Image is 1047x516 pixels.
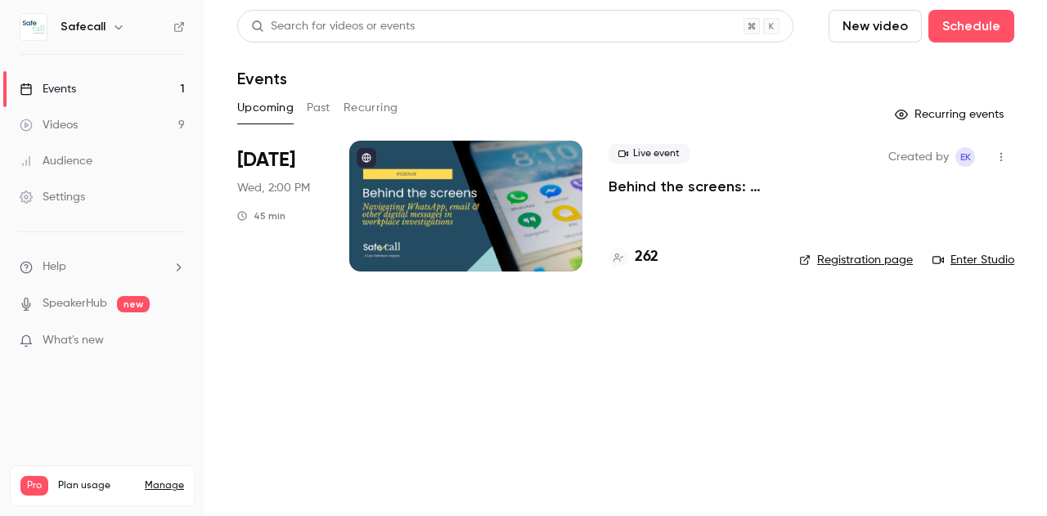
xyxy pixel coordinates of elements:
span: EK [960,147,971,167]
button: Past [307,95,330,121]
span: Plan usage [58,479,135,492]
span: Created by [888,147,949,167]
a: SpeakerHub [43,295,107,312]
iframe: Noticeable Trigger [165,334,185,348]
span: Live event [609,144,690,164]
span: Emma` Koster [955,147,975,167]
a: Behind the screens: navigating WhatsApp, email & other digital messages in workplace investigations [609,177,773,196]
a: Enter Studio [932,252,1014,268]
li: help-dropdown-opener [20,258,185,276]
h4: 262 [635,246,658,268]
h1: Events [237,69,287,88]
span: new [117,296,150,312]
span: Pro [20,476,48,496]
button: Recurring [344,95,398,121]
div: Audience [20,153,92,169]
span: [DATE] [237,147,295,173]
span: Wed, 2:00 PM [237,180,310,196]
h6: Safecall [61,19,106,35]
div: Events [20,81,76,97]
div: Videos [20,117,78,133]
button: New video [829,10,922,43]
a: Registration page [799,252,913,268]
div: Oct 8 Wed, 2:00 PM (Europe/London) [237,141,323,271]
img: Safecall [20,14,47,40]
a: 262 [609,246,658,268]
button: Upcoming [237,95,294,121]
span: Help [43,258,66,276]
button: Recurring events [887,101,1014,128]
div: Search for videos or events [251,18,415,35]
div: Settings [20,189,85,205]
div: 45 min [237,209,285,222]
button: Schedule [928,10,1014,43]
a: Manage [145,479,184,492]
span: What's new [43,332,104,349]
